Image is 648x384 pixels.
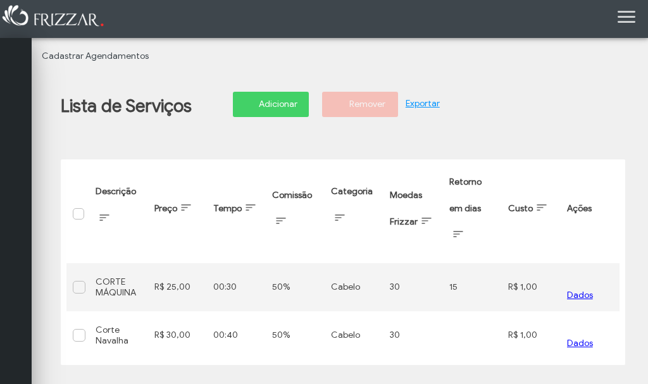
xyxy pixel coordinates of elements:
[561,165,620,263] th: Ações
[96,186,136,197] span: Descrição
[233,92,309,117] button: Adicionar
[406,98,440,109] a: Exportar
[567,315,586,334] button: ui-button
[96,276,142,298] div: CORTE MÁQUINA
[443,165,502,263] th: Retorno em dias
[154,203,177,214] span: Preço
[567,334,613,372] span: Dados Fiscais
[207,165,266,263] th: Tempo
[390,190,422,227] span: Moedas Frizzar
[154,282,201,292] div: R$ 25,00
[508,330,554,340] div: R$ 1,00
[602,267,603,286] span: ui-button
[272,282,318,292] div: 50%
[331,186,373,197] span: Categoria
[96,325,142,346] div: Corte Navalha
[213,203,242,214] span: Tempo
[593,315,612,334] button: ui-button
[42,51,149,61] a: Cadastrar Agendamentos
[154,330,201,340] div: R$ 30,00
[390,330,436,340] div: 30
[390,282,436,292] div: 30
[325,263,383,311] td: Cabelo
[383,165,442,263] th: Moedas Frizzar
[502,165,561,263] th: Custo
[266,165,325,263] th: Comissão
[61,95,192,117] h1: Lista de Serviços
[256,95,300,114] span: Adicionar
[449,282,495,292] div: 15
[593,267,612,286] button: ui-button
[576,315,577,334] span: ui-button
[567,203,592,214] span: Ações
[213,330,259,340] div: 00:40
[272,190,312,201] span: Comissão
[508,282,554,292] div: R$ 1,00
[567,267,586,286] button: ui-button
[508,203,533,214] span: Custo
[73,209,82,218] div: Selecionar tudo
[272,330,318,340] div: 50%
[567,286,613,305] button: Dados Fiscais
[325,165,383,263] th: Categoria
[89,165,148,263] th: Descrição
[325,311,383,359] td: Cabelo
[449,177,482,214] span: Retorno em dias
[213,282,259,292] div: 00:30
[576,267,577,286] span: ui-button
[567,334,613,353] button: Dados Fiscais
[148,165,207,263] th: Preço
